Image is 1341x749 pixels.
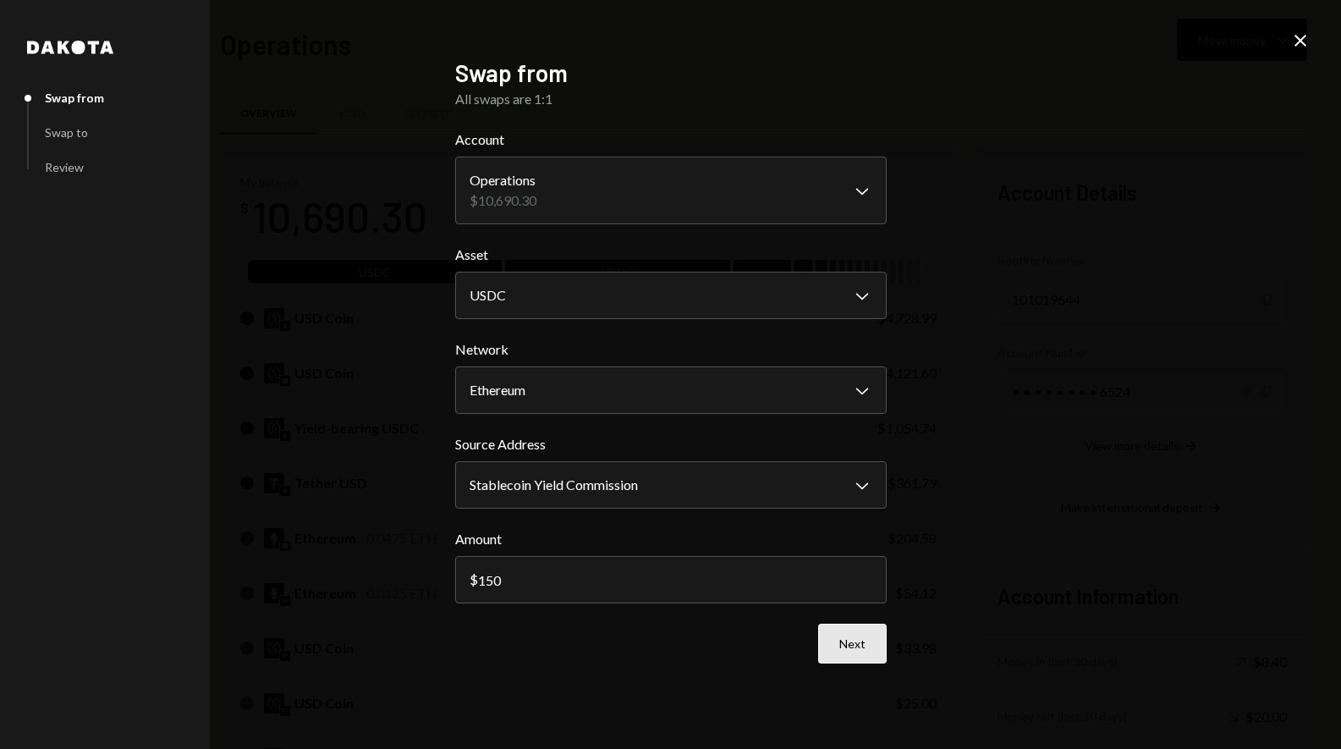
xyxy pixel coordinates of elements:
label: Account [455,129,887,150]
div: Review [45,160,84,174]
label: Amount [455,529,887,549]
div: All swaps are 1:1 [455,89,887,109]
div: Swap from [45,91,104,105]
button: Source Address [455,461,887,509]
label: Source Address [455,434,887,454]
label: Asset [455,245,887,265]
input: 0.00 [455,556,887,603]
div: Swap to [45,125,88,140]
button: Next [818,624,887,664]
div: $ [470,571,478,587]
h2: Swap from [455,57,887,90]
button: Network [455,366,887,414]
button: Account [455,157,887,224]
button: Asset [455,272,887,319]
label: Network [455,339,887,360]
